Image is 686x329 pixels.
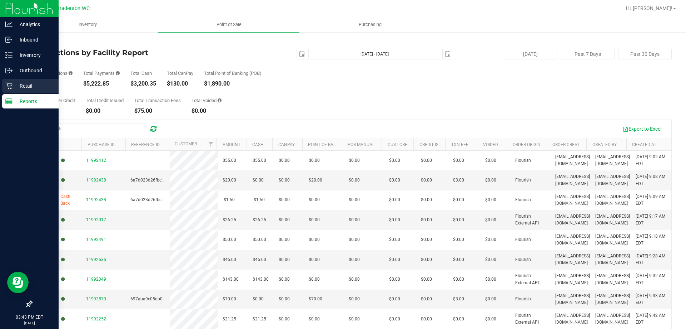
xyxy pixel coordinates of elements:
[389,236,400,243] span: $0.00
[419,142,449,147] a: Credit Issued
[636,173,667,187] span: [DATE] 9:08 AM EDT
[131,142,160,147] a: Reference ID
[485,197,496,203] span: $0.00
[13,66,55,75] p: Outbound
[130,178,207,183] span: 6a7d023d26fbc3783bd59e5a180f93c6
[5,67,13,74] inline-svg: Outbound
[421,256,432,263] span: $0.00
[31,49,245,57] h4: Transactions by Facility Report
[223,236,236,243] span: $50.00
[515,256,531,263] span: Flourish
[555,154,590,167] span: [EMAIL_ADDRESS][DOMAIN_NAME]
[389,316,400,323] span: $0.00
[349,21,391,28] span: Purchasing
[636,272,667,286] span: [DATE] 9:32 AM EDT
[279,177,290,184] span: $0.00
[279,217,290,223] span: $0.00
[13,97,55,106] p: Reports
[5,36,13,43] inline-svg: Inbound
[253,256,266,263] span: $46.00
[13,82,55,90] p: Retail
[485,296,496,303] span: $0.00
[252,142,264,147] a: Cash
[279,316,290,323] span: $0.00
[421,217,432,223] span: $0.00
[421,177,432,184] span: $0.00
[451,142,468,147] a: Txn Fee
[421,316,432,323] span: $0.00
[483,142,518,147] a: Voided Payment
[56,5,90,11] span: Bradenton WC
[349,217,360,223] span: $0.00
[279,236,290,243] span: $0.00
[504,49,557,59] button: [DATE]
[86,108,124,114] div: $0.00
[134,98,181,103] div: Total Transaction Fees
[421,236,432,243] span: $0.00
[86,257,106,262] span: 11992535
[349,197,360,203] span: $0.00
[253,276,269,283] span: $143.00
[453,177,464,184] span: $3.00
[86,217,106,222] span: 11992017
[595,253,630,266] span: [EMAIL_ADDRESS][DOMAIN_NAME]
[130,81,156,87] div: $3,200.35
[253,316,266,323] span: $21.25
[204,71,262,76] div: Total Point of Banking (POB)
[485,217,496,223] span: $0.00
[389,157,400,164] span: $0.00
[309,316,320,323] span: $0.00
[595,272,630,286] span: [EMAIL_ADDRESS][DOMAIN_NAME]
[595,292,630,306] span: [EMAIL_ADDRESS][DOMAIN_NAME]
[17,17,158,32] a: Inventory
[561,49,615,59] button: Past 7 Days
[349,177,360,184] span: $0.00
[389,177,400,184] span: $0.00
[485,157,496,164] span: $0.00
[69,71,73,76] i: Count of all successful payment transactions, possibly including voids, refunds, and cash-back fr...
[205,138,217,150] a: Filter
[308,142,359,147] a: Point of Banking (POB)
[253,296,264,303] span: $0.00
[555,213,590,227] span: [EMAIL_ADDRESS][DOMAIN_NAME]
[167,71,193,76] div: Total CanPay
[309,296,322,303] span: $70.00
[130,296,209,301] span: 697aba9c05db0596b32f20deab7b6897
[223,142,240,147] a: Amount
[309,157,320,164] span: $0.00
[218,98,222,103] i: Sum of all voided payment transaction amounts, excluding tips and transaction fees.
[618,49,672,59] button: Past 30 Days
[253,236,266,243] span: $50.00
[7,272,29,293] iframe: Resource center
[453,197,464,203] span: $0.00
[595,312,630,326] span: [EMAIL_ADDRESS][DOMAIN_NAME]
[453,296,464,303] span: $3.00
[515,197,531,203] span: Flourish
[592,142,617,147] a: Created By
[204,81,262,87] div: $1,890.00
[279,157,290,164] span: $0.00
[83,71,120,76] div: Total Payments
[389,256,400,263] span: $0.00
[515,157,531,164] span: Flourish
[636,213,667,227] span: [DATE] 9:17 AM EDT
[13,35,55,44] p: Inbound
[223,157,236,164] span: $55.00
[175,141,197,146] a: Customer
[223,316,236,323] span: $21.25
[515,272,547,286] span: Flourish External API
[555,272,590,286] span: [EMAIL_ADDRESS][DOMAIN_NAME]
[389,276,400,283] span: $0.00
[513,142,541,147] a: Order Origin
[349,316,360,323] span: $0.00
[595,233,630,247] span: [EMAIL_ADDRESS][DOMAIN_NAME]
[515,296,531,303] span: Flourish
[5,82,13,89] inline-svg: Retail
[223,217,236,223] span: $26.25
[348,142,374,147] a: POB Manual
[86,237,106,242] span: 11992491
[88,142,115,147] a: Purchase ID
[13,51,55,59] p: Inventory
[207,21,251,28] span: Point of Sale
[309,217,320,223] span: $0.00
